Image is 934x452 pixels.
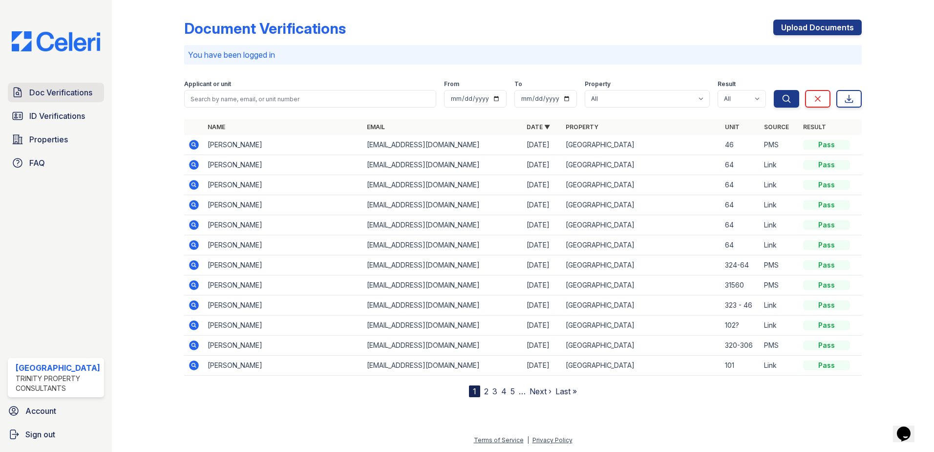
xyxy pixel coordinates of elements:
div: Document Verifications [184,20,346,37]
td: [PERSON_NAME] [204,336,363,356]
span: ID Verifications [29,110,85,122]
span: Sign out [25,429,55,440]
a: Privacy Policy [532,436,573,444]
td: [EMAIL_ADDRESS][DOMAIN_NAME] [363,135,523,155]
td: [DATE] [523,356,562,376]
td: [PERSON_NAME] [204,275,363,295]
iframe: chat widget [893,413,924,442]
td: [EMAIL_ADDRESS][DOMAIN_NAME] [363,235,523,255]
td: [GEOGRAPHIC_DATA] [562,316,722,336]
div: Pass [803,160,850,170]
td: Link [760,295,799,316]
td: [PERSON_NAME] [204,235,363,255]
a: Account [4,401,108,421]
td: [GEOGRAPHIC_DATA] [562,135,722,155]
div: Pass [803,340,850,350]
td: PMS [760,135,799,155]
div: Pass [803,240,850,250]
div: Pass [803,140,850,150]
td: 46 [721,135,760,155]
td: 101 [721,356,760,376]
td: 64 [721,195,760,215]
a: 5 [510,386,515,396]
a: Unit [725,123,740,131]
a: Sign out [4,425,108,444]
a: Terms of Service [474,436,524,444]
td: [EMAIL_ADDRESS][DOMAIN_NAME] [363,215,523,235]
input: Search by name, email, or unit number [184,90,437,108]
td: 323 - 46 [721,295,760,316]
div: Trinity Property Consultants [16,374,100,393]
td: [PERSON_NAME] [204,316,363,336]
td: [GEOGRAPHIC_DATA] [562,255,722,275]
a: 3 [492,386,497,396]
span: FAQ [29,157,45,169]
span: Doc Verifications [29,87,92,98]
td: [GEOGRAPHIC_DATA] [562,155,722,175]
td: [DATE] [523,215,562,235]
a: Name [208,123,225,131]
td: [GEOGRAPHIC_DATA] [562,295,722,316]
td: Link [760,215,799,235]
td: [DATE] [523,295,562,316]
p: You have been logged in [188,49,858,61]
div: Pass [803,220,850,230]
a: 2 [484,386,488,396]
div: | [527,436,529,444]
td: [DATE] [523,155,562,175]
label: Property [585,80,611,88]
td: [GEOGRAPHIC_DATA] [562,275,722,295]
td: Link [760,316,799,336]
a: Source [764,123,789,131]
td: [PERSON_NAME] [204,135,363,155]
div: Pass [803,361,850,370]
div: Pass [803,320,850,330]
td: [GEOGRAPHIC_DATA] [562,175,722,195]
a: Date ▼ [527,123,550,131]
td: [PERSON_NAME] [204,255,363,275]
td: [GEOGRAPHIC_DATA] [562,195,722,215]
td: 31560 [721,275,760,295]
td: 320-306 [721,336,760,356]
a: Next › [530,386,552,396]
td: [PERSON_NAME] [204,215,363,235]
a: Properties [8,130,104,149]
a: FAQ [8,153,104,173]
td: [GEOGRAPHIC_DATA] [562,215,722,235]
div: Pass [803,260,850,270]
td: [GEOGRAPHIC_DATA] [562,356,722,376]
a: Upload Documents [773,20,862,35]
div: Pass [803,280,850,290]
td: [DATE] [523,175,562,195]
td: PMS [760,255,799,275]
span: Account [25,405,56,417]
a: Result [803,123,826,131]
td: [PERSON_NAME] [204,155,363,175]
td: PMS [760,336,799,356]
label: Applicant or unit [184,80,231,88]
td: [DATE] [523,255,562,275]
td: [PERSON_NAME] [204,295,363,316]
div: Pass [803,300,850,310]
td: 64 [721,235,760,255]
td: [DATE] [523,195,562,215]
td: [DATE] [523,336,562,356]
a: Doc Verifications [8,83,104,102]
div: Pass [803,200,850,210]
td: [EMAIL_ADDRESS][DOMAIN_NAME] [363,356,523,376]
td: 102? [721,316,760,336]
td: Link [760,195,799,215]
td: [GEOGRAPHIC_DATA] [562,235,722,255]
label: To [514,80,522,88]
div: [GEOGRAPHIC_DATA] [16,362,100,374]
td: [PERSON_NAME] [204,356,363,376]
td: [EMAIL_ADDRESS][DOMAIN_NAME] [363,316,523,336]
td: 64 [721,175,760,195]
a: 4 [501,386,507,396]
label: From [444,80,459,88]
td: 324-64 [721,255,760,275]
td: [DATE] [523,275,562,295]
td: [DATE] [523,316,562,336]
a: Email [367,123,385,131]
